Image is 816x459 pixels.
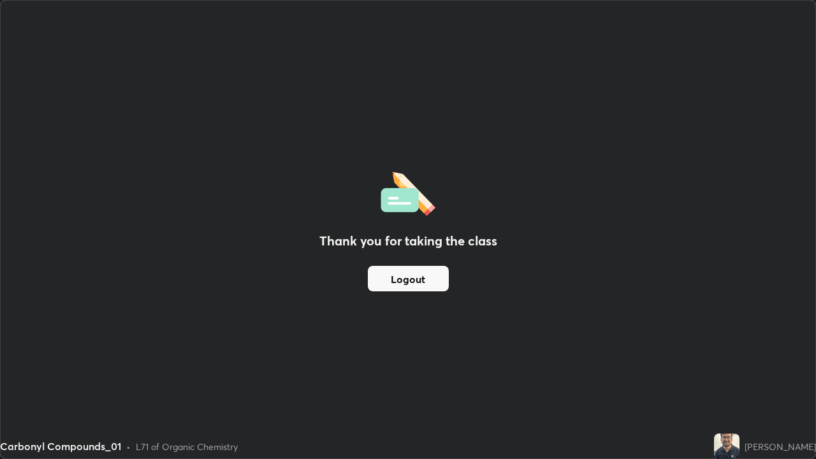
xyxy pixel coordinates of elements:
img: 8aca7005bdf34aeda6799b687e6e9637.jpg [714,433,739,459]
h2: Thank you for taking the class [319,231,497,251]
div: [PERSON_NAME] [745,440,816,453]
button: Logout [368,266,449,291]
div: L71 of Organic Chemistry [136,440,238,453]
img: offlineFeedback.1438e8b3.svg [381,168,435,216]
div: • [126,440,131,453]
